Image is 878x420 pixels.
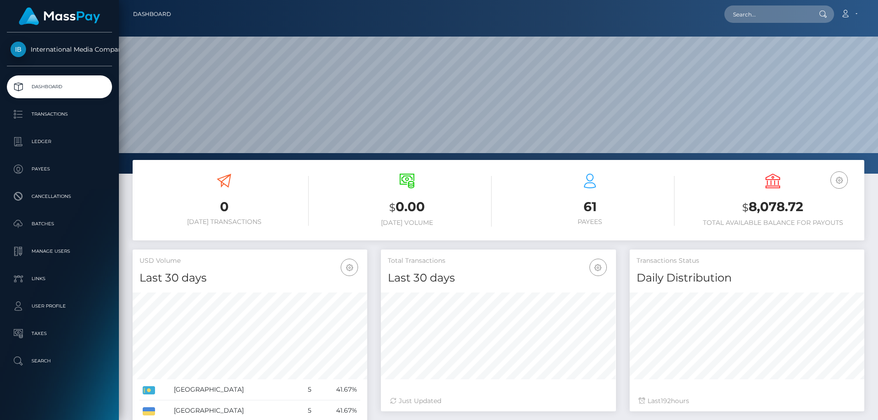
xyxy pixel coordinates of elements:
[7,350,112,372] a: Search
[637,256,857,266] h5: Transactions Status
[388,270,609,286] h4: Last 30 days
[143,407,155,415] img: UA.png
[7,295,112,318] a: User Profile
[639,396,855,406] div: Last hours
[688,198,857,217] h3: 8,078.72
[7,213,112,235] a: Batches
[11,42,26,57] img: International Media Company BV
[133,5,171,24] a: Dashboard
[315,379,360,400] td: 41.67%
[505,198,675,216] h3: 61
[11,217,108,231] p: Batches
[11,107,108,121] p: Transactions
[7,322,112,345] a: Taxes
[139,256,360,266] h5: USD Volume
[7,158,112,181] a: Payees
[389,201,396,214] small: $
[19,7,100,25] img: MassPay Logo
[11,327,108,340] p: Taxes
[139,270,360,286] h4: Last 30 days
[390,396,606,406] div: Just Updated
[11,80,108,94] p: Dashboard
[7,267,112,290] a: Links
[11,162,108,176] p: Payees
[11,272,108,286] p: Links
[11,245,108,258] p: Manage Users
[7,75,112,98] a: Dashboard
[7,185,112,208] a: Cancellations
[11,354,108,368] p: Search
[7,45,112,53] span: International Media Company BV
[322,198,492,217] h3: 0.00
[637,270,857,286] h4: Daily Distribution
[322,219,492,227] h6: [DATE] Volume
[139,198,309,216] h3: 0
[388,256,609,266] h5: Total Transactions
[505,218,675,226] h6: Payees
[7,103,112,126] a: Transactions
[11,299,108,313] p: User Profile
[298,379,315,400] td: 5
[139,218,309,226] h6: [DATE] Transactions
[742,201,749,214] small: $
[661,397,671,405] span: 192
[143,386,155,394] img: KZ.png
[7,130,112,153] a: Ledger
[11,135,108,149] p: Ledger
[11,190,108,203] p: Cancellations
[171,379,298,400] td: [GEOGRAPHIC_DATA]
[724,5,810,23] input: Search...
[688,219,857,227] h6: Total Available Balance for Payouts
[7,240,112,263] a: Manage Users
